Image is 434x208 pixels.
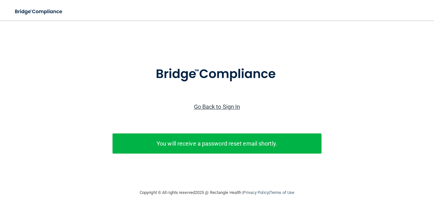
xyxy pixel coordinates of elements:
div: Copyright © All rights reserved 2025 @ Rectangle Health | | [100,182,334,203]
a: Go Back to Sign In [194,103,240,110]
a: Terms of Use [270,190,294,195]
p: You will receive a password reset email shortly. [117,138,317,149]
img: bridge_compliance_login_screen.278c3ca4.svg [143,58,291,91]
a: Privacy Policy [243,190,268,195]
img: bridge_compliance_login_screen.278c3ca4.svg [10,5,68,18]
